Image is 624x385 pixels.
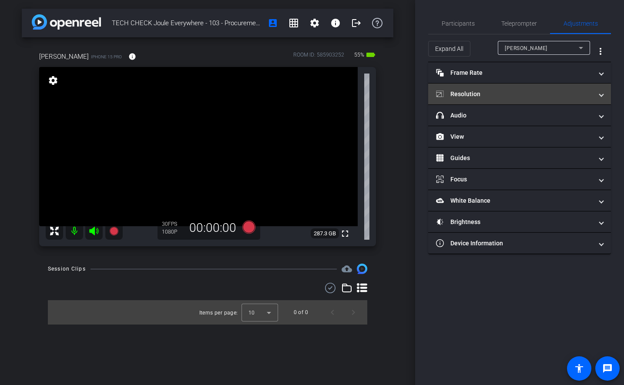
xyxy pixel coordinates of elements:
[311,228,339,239] span: 287.3 GB
[342,264,352,274] span: Destinations for your clips
[428,233,611,254] mat-expansion-panel-header: Device Information
[428,211,611,232] mat-expansion-panel-header: Brightness
[357,264,367,274] img: Session clips
[574,363,584,374] mat-icon: accessibility
[436,196,593,205] mat-panel-title: White Balance
[436,175,593,184] mat-panel-title: Focus
[442,20,475,27] span: Participants
[322,302,343,323] button: Previous page
[564,20,598,27] span: Adjustments
[428,190,611,211] mat-expansion-panel-header: White Balance
[595,46,606,57] mat-icon: more_vert
[436,90,593,99] mat-panel-title: Resolution
[184,221,242,235] div: 00:00:00
[289,18,299,28] mat-icon: grid_on
[343,302,364,323] button: Next page
[428,126,611,147] mat-expansion-panel-header: View
[501,20,537,27] span: Teleprompter
[590,41,611,62] button: More Options for Adjustments Panel
[435,40,463,57] span: Expand All
[199,308,238,317] div: Items per page:
[428,147,611,168] mat-expansion-panel-header: Guides
[162,221,184,228] div: 30
[168,221,177,227] span: FPS
[428,84,611,104] mat-expansion-panel-header: Resolution
[428,169,611,190] mat-expansion-panel-header: Focus
[353,48,366,62] span: 55%
[47,75,59,86] mat-icon: settings
[330,18,341,28] mat-icon: info
[112,14,262,32] span: TECH CHECK Joule Everywhere - 103 - Procurement.
[39,52,89,61] span: [PERSON_NAME]
[48,264,86,273] div: Session Clips
[436,68,593,77] mat-panel-title: Frame Rate
[268,18,278,28] mat-icon: account_box
[436,239,593,248] mat-panel-title: Device Information
[128,53,136,60] mat-icon: info
[436,154,593,163] mat-panel-title: Guides
[351,18,362,28] mat-icon: logout
[366,50,376,60] mat-icon: battery_std
[340,228,350,239] mat-icon: fullscreen
[505,45,547,51] span: [PERSON_NAME]
[428,62,611,83] mat-expansion-panel-header: Frame Rate
[162,228,184,235] div: 1080P
[436,132,593,141] mat-panel-title: View
[436,111,593,120] mat-panel-title: Audio
[91,54,122,60] span: iPhone 15 Pro
[32,14,101,30] img: app-logo
[602,363,613,374] mat-icon: message
[428,105,611,126] mat-expansion-panel-header: Audio
[436,218,593,227] mat-panel-title: Brightness
[342,264,352,274] mat-icon: cloud_upload
[309,18,320,28] mat-icon: settings
[294,308,308,317] div: 0 of 0
[293,51,344,64] div: ROOM ID: 585903252
[428,41,470,57] button: Expand All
